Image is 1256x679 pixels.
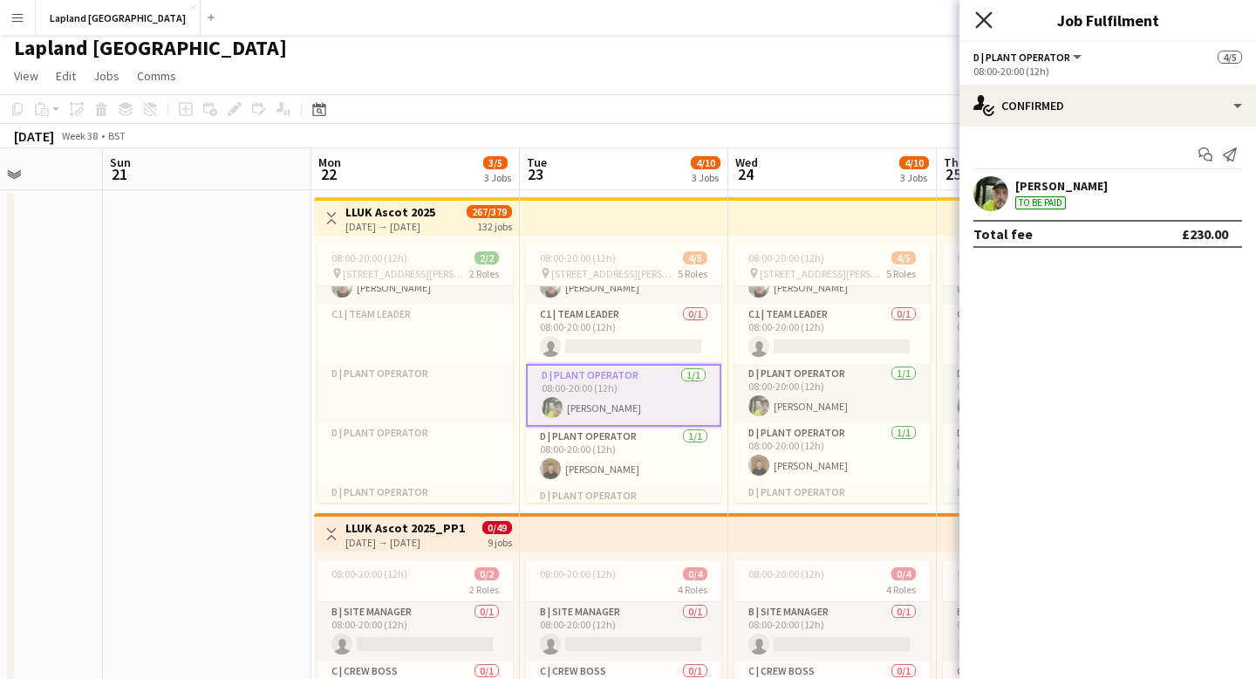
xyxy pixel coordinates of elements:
[524,164,547,184] span: 23
[886,583,916,596] span: 4 Roles
[488,534,512,549] div: 9 jobs
[317,423,513,483] app-card-role-placeholder: D | Plant Operator
[345,536,465,549] div: [DATE] → [DATE]
[526,602,721,662] app-card-role: B | Site Manager0/108:00-20:00 (12h)
[973,51,1070,64] span: D | Plant Operator
[86,65,126,87] a: Jobs
[108,129,126,142] div: BST
[93,68,119,84] span: Jobs
[317,483,513,542] app-card-role-placeholder: D | Plant Operator
[957,567,1033,580] span: 08:00-20:00 (12h)
[317,364,513,423] app-card-role-placeholder: D | Plant Operator
[107,164,131,184] span: 21
[678,267,707,280] span: 5 Roles
[343,267,469,280] span: [STREET_ADDRESS][PERSON_NAME]
[474,567,499,580] span: 0/2
[345,220,435,233] div: [DATE] → [DATE]
[943,423,1138,483] app-card-role: D | Plant Operator1/108:00-20:00 (12h)[PERSON_NAME]
[56,68,76,84] span: Edit
[58,129,101,142] span: Week 38
[483,156,508,169] span: 3/5
[900,171,928,184] div: 3 Jobs
[477,218,512,233] div: 132 jobs
[943,364,1138,423] app-card-role: D | Plant Operator1/108:00-20:00 (12h)[PERSON_NAME]
[526,427,721,486] app-card-role: D | Plant Operator1/108:00-20:00 (12h)[PERSON_NAME]
[526,244,721,503] app-job-card: 08:00-20:00 (12h)4/5 [STREET_ADDRESS][PERSON_NAME]5 RolesC | Crew Boss1/108:00-20:00 (12h)[PERSON...
[474,251,499,264] span: 2/2
[692,171,720,184] div: 3 Jobs
[317,244,513,503] app-job-card: 08:00-20:00 (12h)2/2 [STREET_ADDRESS][PERSON_NAME]2 RolesC | Crew Boss1/108:00-20:00 (12h)[PERSON...
[691,156,720,169] span: 4/10
[316,164,341,184] span: 22
[540,251,616,264] span: 08:00-20:00 (12h)
[318,154,341,170] span: Mon
[734,244,930,503] app-job-card: 08:00-20:00 (12h)4/5 [STREET_ADDRESS][PERSON_NAME]5 RolesC | Crew Boss1/108:00-20:00 (12h)[PERSON...
[683,251,707,264] span: 4/5
[734,305,930,364] app-card-role: C1 | Team Leader0/108:00-20:00 (12h)
[734,364,930,423] app-card-role: D | Plant Operator1/108:00-20:00 (12h)[PERSON_NAME]
[467,205,512,218] span: 267/379
[683,567,707,580] span: 0/4
[973,65,1242,78] div: 08:00-20:00 (12h)
[748,251,824,264] span: 08:00-20:00 (12h)
[526,305,721,364] app-card-role: C1 | Team Leader0/108:00-20:00 (12h)
[957,251,1033,264] span: 08:00-20:00 (12h)
[734,483,930,542] app-card-role-placeholder: D | Plant Operator
[49,65,83,87] a: Edit
[959,85,1256,127] div: Confirmed
[943,483,1138,542] app-card-role-placeholder: D | Plant Operator
[734,423,930,483] app-card-role: D | Plant Operator1/108:00-20:00 (12h)[PERSON_NAME]
[941,164,966,184] span: 25
[317,305,513,364] app-card-role-placeholder: C1 | Team Leader
[14,35,287,61] h1: Lapland [GEOGRAPHIC_DATA]
[482,521,512,534] span: 0/49
[1015,178,1108,194] div: [PERSON_NAME]
[1182,225,1228,243] div: £230.00
[973,51,1084,64] button: D | Plant Operator
[943,602,1138,662] app-card-role: B | Site Manager0/108:00-20:00 (12h)
[735,154,758,170] span: Wed
[733,164,758,184] span: 24
[345,520,465,536] h3: LLUK Ascot 2025_PP1
[331,567,407,580] span: 08:00-20:00 (12h)
[943,244,1138,503] app-job-card: 08:00-20:00 (12h)4/5 [STREET_ADDRESS][PERSON_NAME]5 RolesC | Crew Boss1/108:00-20:00 (12h)[PERSON...
[551,267,678,280] span: [STREET_ADDRESS][PERSON_NAME]
[678,583,707,596] span: 4 Roles
[944,154,966,170] span: Thu
[1015,196,1066,209] div: To be paid
[1218,51,1242,64] span: 4/5
[331,251,407,264] span: 08:00-20:00 (12h)
[137,68,176,84] span: Comms
[469,583,499,596] span: 2 Roles
[526,364,721,427] app-card-role: D | Plant Operator1/108:00-20:00 (12h)[PERSON_NAME]
[748,567,824,580] span: 08:00-20:00 (12h)
[130,65,183,87] a: Comms
[973,225,1033,243] div: Total fee
[527,154,547,170] span: Tue
[110,154,131,170] span: Sun
[959,9,1256,31] h3: Job Fulfilment
[345,204,435,220] h3: LLUK Ascot 2025
[943,305,1138,364] app-card-role: C1 | Team Leader0/108:00-20:00 (12h)
[36,1,201,35] button: Lapland [GEOGRAPHIC_DATA]
[734,602,930,662] app-card-role: B | Site Manager0/108:00-20:00 (12h)
[891,567,916,580] span: 0/4
[760,267,886,280] span: [STREET_ADDRESS][PERSON_NAME]
[540,567,616,580] span: 08:00-20:00 (12h)
[7,65,45,87] a: View
[317,602,513,662] app-card-role: B | Site Manager0/108:00-20:00 (12h)
[526,486,721,545] app-card-role-placeholder: D | Plant Operator
[899,156,929,169] span: 4/10
[484,171,511,184] div: 3 Jobs
[14,127,54,145] div: [DATE]
[469,267,499,280] span: 2 Roles
[14,68,38,84] span: View
[891,251,916,264] span: 4/5
[886,267,916,280] span: 5 Roles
